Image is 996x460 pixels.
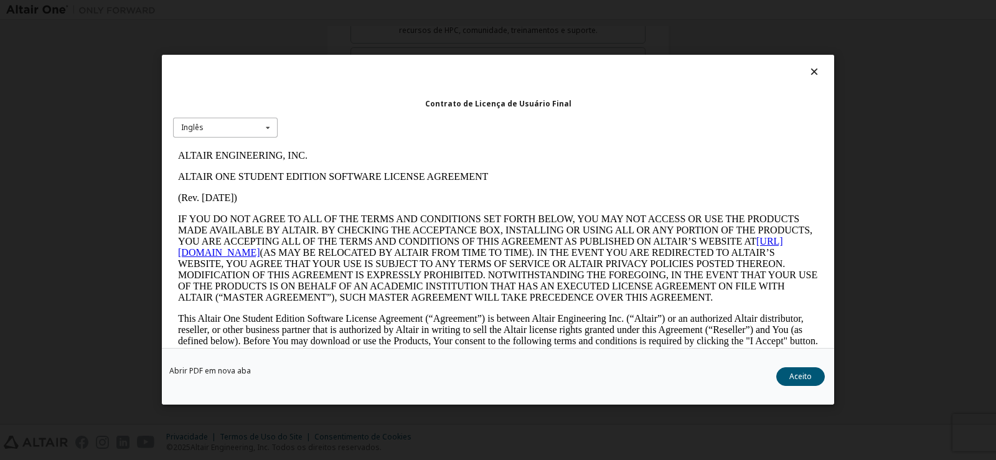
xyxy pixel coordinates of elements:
a: Abrir PDF em nova aba [169,368,251,375]
p: This Altair One Student Edition Software License Agreement (“Agreement”) is between Altair Engine... [5,168,645,213]
p: (Rev. [DATE]) [5,47,645,59]
font: Aceito [789,372,812,382]
button: Aceito [776,368,825,387]
a: [URL][DOMAIN_NAME] [5,91,610,113]
p: IF YOU DO NOT AGREE TO ALL OF THE TERMS AND CONDITIONS SET FORTH BELOW, YOU MAY NOT ACCESS OR USE... [5,68,645,158]
font: Abrir PDF em nova aba [169,366,251,377]
font: Inglês [181,122,204,133]
p: ALTAIR ONE STUDENT EDITION SOFTWARE LICENSE AGREEMENT [5,26,645,37]
font: Contrato de Licença de Usuário Final [425,98,571,109]
p: ALTAIR ENGINEERING, INC. [5,5,645,16]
